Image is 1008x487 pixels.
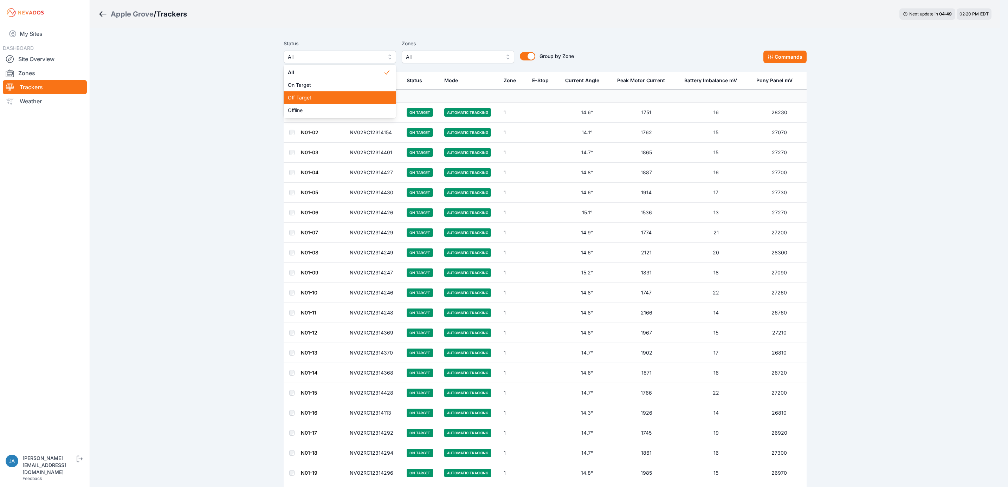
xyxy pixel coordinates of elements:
[288,107,383,114] span: Offline
[288,94,383,101] span: Off Target
[288,69,383,76] span: All
[288,53,382,61] span: All
[284,65,396,118] div: All
[288,82,383,89] span: On Target
[284,51,396,63] button: All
